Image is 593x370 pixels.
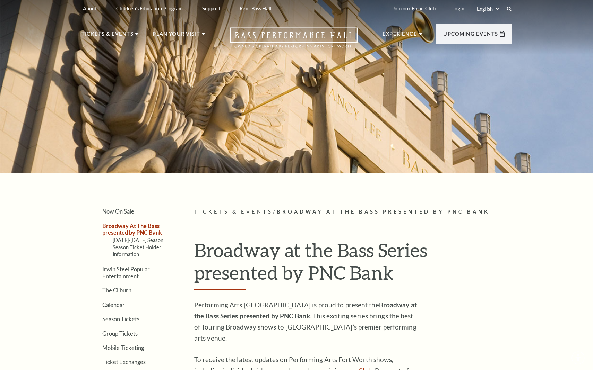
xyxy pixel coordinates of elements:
p: Experience [383,30,417,42]
strong: Broadway at the Bass Series presented by PNC Bank [194,301,417,320]
p: Children's Education Program [116,6,183,11]
span: Broadway At The Bass presented by PNC Bank [277,209,490,215]
a: Group Tickets [102,330,138,337]
a: [DATE]-[DATE] Season [113,237,163,243]
p: Upcoming Events [443,30,498,42]
a: Mobile Ticketing [102,344,144,351]
p: Support [202,6,220,11]
a: Now On Sale [102,208,134,215]
a: Ticket Exchanges [102,359,146,365]
p: Tickets & Events [81,30,134,42]
a: Season Tickets [102,316,139,322]
p: Performing Arts [GEOGRAPHIC_DATA] is proud to present the . This exciting series brings the best ... [194,299,420,344]
a: Broadway At The Bass presented by PNC Bank [102,223,162,236]
p: / [194,208,512,216]
span: Tickets & Events [194,209,273,215]
a: The Cliburn [102,287,131,294]
p: About [83,6,97,11]
p: Rent Bass Hall [240,6,272,11]
h1: Broadway at the Bass Series presented by PNC Bank [194,239,512,290]
a: Calendar [102,301,125,308]
select: Select: [475,6,500,12]
p: Plan Your Visit [153,30,200,42]
a: Season Ticket Holder Information [113,244,161,257]
a: Irwin Steel Popular Entertainment [102,266,150,279]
